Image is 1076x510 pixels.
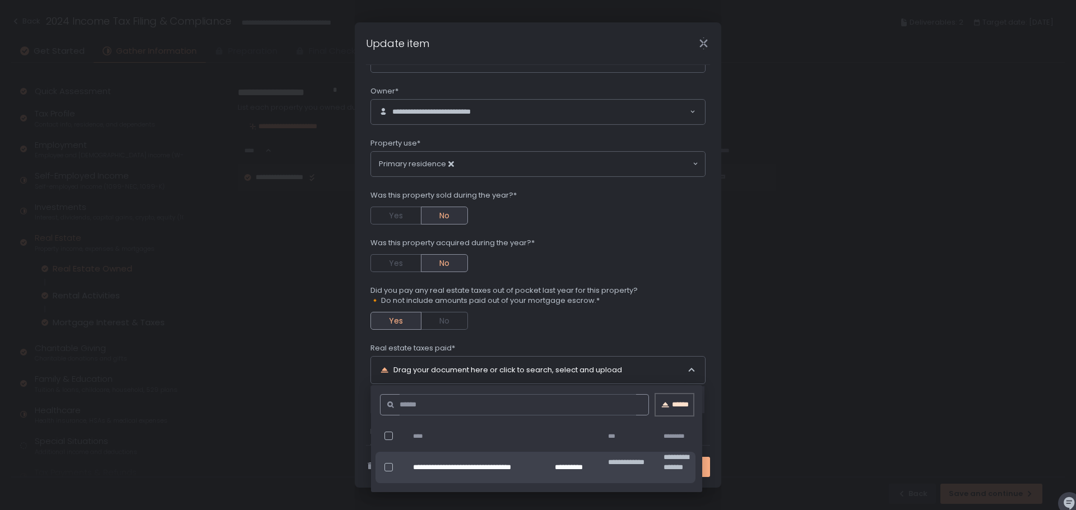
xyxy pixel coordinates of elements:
span: Did you make any energy-efficient improvements to this home?* [370,427,606,437]
button: Yes [370,312,421,330]
span: Did you pay any real estate taxes out of pocket last year for this property? [370,286,638,296]
span: Was this property acquired during the year?* [370,238,535,248]
span: Real estate taxes paid* [370,343,455,353]
button: Deselect Primary residence [448,161,454,167]
input: Search for option [465,158,692,170]
button: No [421,207,468,224]
span: Owner* [370,86,398,96]
input: Search for option [489,106,689,118]
span: Property use* [370,138,420,148]
button: Mark as not applicable [366,461,461,471]
button: No [421,254,468,272]
button: Yes [370,254,421,272]
h1: Update item [366,36,429,51]
button: No [421,312,468,330]
div: Close [685,37,721,50]
span: 🔸 Do not include amounts paid out of your mortgage escrow.* [370,296,638,306]
div: Search for option [371,100,705,124]
button: Yes [370,207,421,224]
span: Was this property sold during the year?* [370,190,517,200]
span: Primary residence [379,158,465,170]
div: Search for option [371,152,705,176]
